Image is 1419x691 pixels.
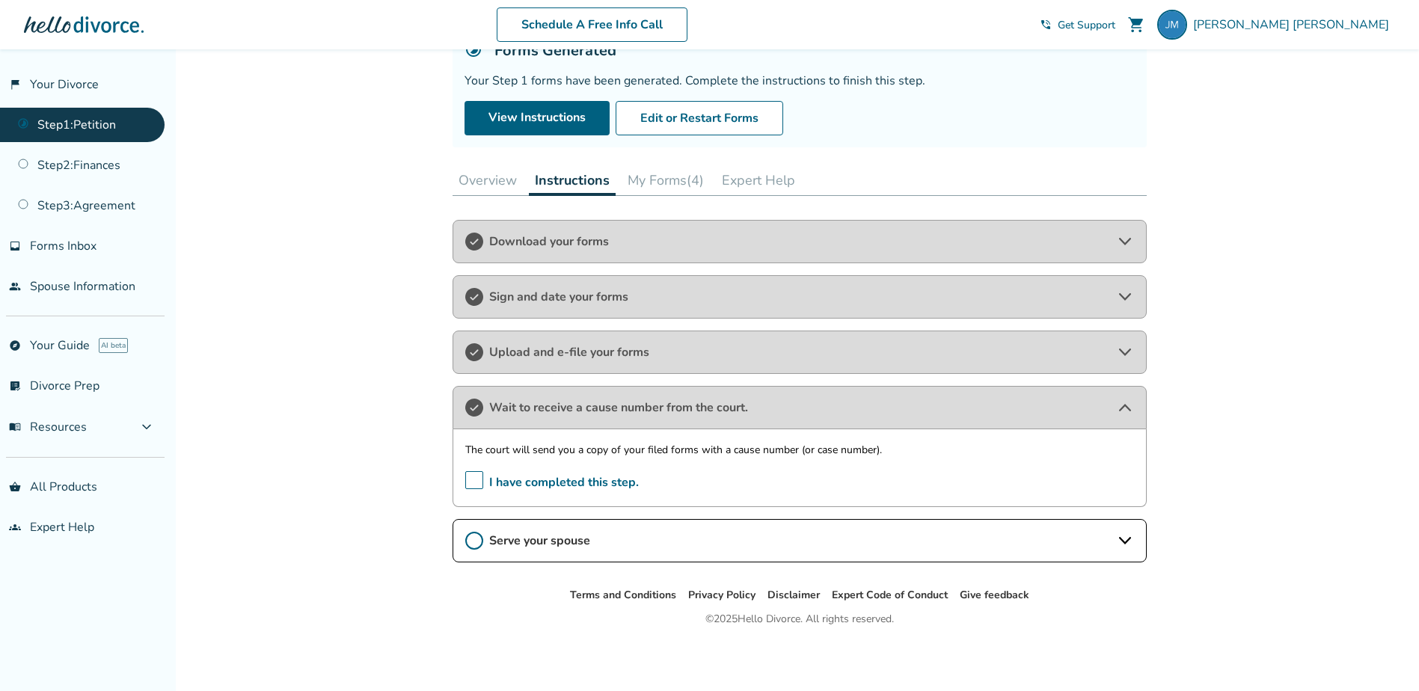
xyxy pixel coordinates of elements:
span: Download your forms [489,233,1110,250]
button: Edit or Restart Forms [616,101,783,135]
button: Overview [453,165,523,195]
button: Expert Help [716,165,801,195]
span: Serve your spouse [489,532,1110,549]
span: shopping_basket [9,481,21,493]
li: Give feedback [960,586,1029,604]
a: Terms and Conditions [570,588,676,602]
span: shopping_cart [1127,16,1145,34]
a: Expert Code of Conduct [832,588,948,602]
span: AI beta [99,338,128,353]
a: View Instructions [465,101,610,135]
button: My Forms(4) [622,165,710,195]
span: menu_book [9,421,21,433]
button: Instructions [529,165,616,196]
span: Wait to receive a cause number from the court. [489,399,1110,416]
span: inbox [9,240,21,252]
p: The court will send you a copy of your filed forms with a cause number (or case number). [465,441,1134,459]
span: Resources [9,419,87,435]
span: Forms Inbox [30,238,96,254]
span: [PERSON_NAME] [PERSON_NAME] [1193,16,1395,33]
span: expand_more [138,418,156,436]
span: list_alt_check [9,380,21,392]
span: flag_2 [9,79,21,90]
iframe: Chat Widget [1344,619,1419,691]
span: Get Support [1058,18,1115,32]
a: phone_in_talkGet Support [1040,18,1115,32]
span: I have completed this step. [465,471,639,494]
span: phone_in_talk [1040,19,1052,31]
a: Privacy Policy [688,588,756,602]
a: Schedule A Free Info Call [497,7,687,42]
li: Disclaimer [767,586,820,604]
span: people [9,280,21,292]
span: Upload and e-file your forms [489,344,1110,360]
div: Your Step 1 forms have been generated. Complete the instructions to finish this step. [465,73,1135,89]
img: jeb.moffitt@gmail.com [1157,10,1187,40]
span: groups [9,521,21,533]
span: explore [9,340,21,351]
span: Sign and date your forms [489,289,1110,305]
div: © 2025 Hello Divorce. All rights reserved. [705,610,894,628]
